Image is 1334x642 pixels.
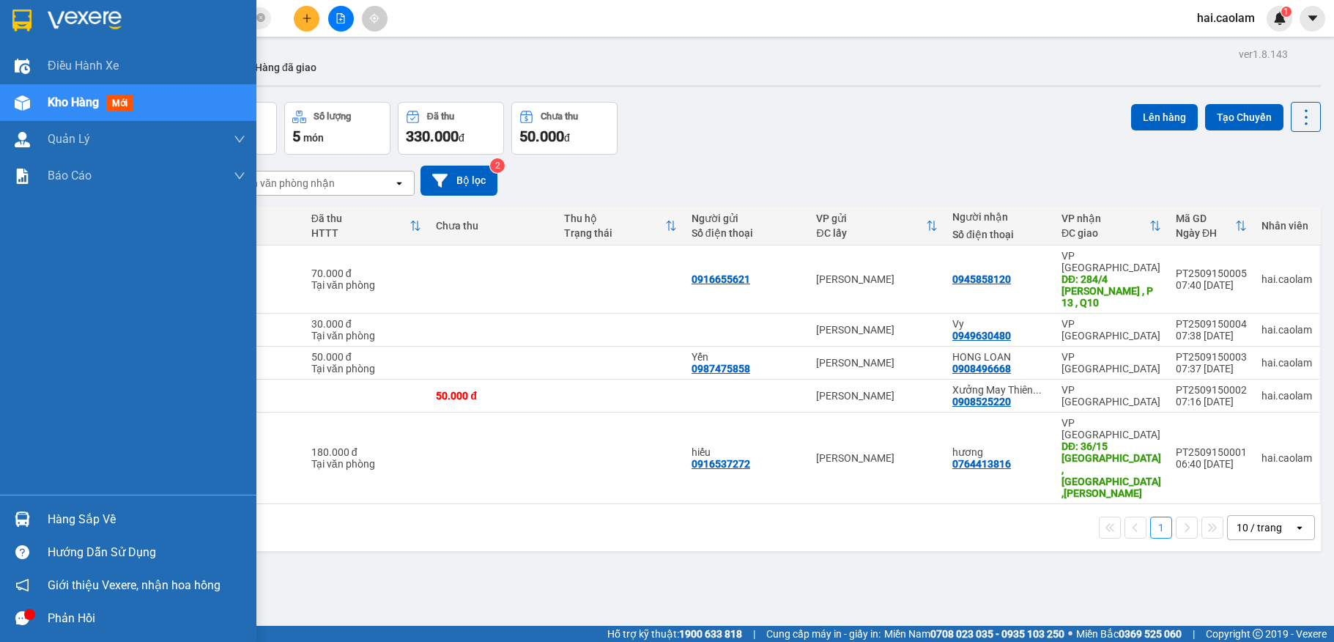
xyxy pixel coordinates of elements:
div: 70.000 đ [311,267,422,279]
div: HTTT [311,227,410,239]
div: 50.000 đ [311,351,422,363]
div: Chọn văn phòng nhận [234,176,335,191]
div: hai.caolam [1261,357,1312,369]
div: Tại văn phòng [311,279,422,291]
div: 07:37 [DATE] [1176,363,1247,374]
div: VP [GEOGRAPHIC_DATA] [1061,417,1161,440]
span: caret-down [1306,12,1319,25]
span: notification [15,578,29,592]
div: Yến [692,351,802,363]
span: món [303,132,324,144]
div: PT2509150003 [1176,351,1247,363]
div: Chưa thu [541,111,578,122]
img: warehouse-icon [15,95,30,111]
th: Toggle SortBy [557,207,684,246]
div: hiếu [692,446,802,458]
div: Hàng sắp về [48,509,245,531]
button: plus [294,6,319,32]
div: [PERSON_NAME] [816,390,938,402]
div: 0908525220 [952,396,1011,407]
strong: 0369 525 060 [1119,628,1182,640]
button: Tạo Chuyến [1205,104,1283,130]
div: VP gửi [816,213,926,224]
div: VP [GEOGRAPHIC_DATA] [1061,384,1161,407]
svg: open [1294,522,1305,534]
button: file-add [328,6,354,32]
div: Người nhận [952,211,1047,223]
div: Tại văn phòng [311,330,422,342]
span: Báo cáo [48,166,92,185]
div: Mã GD [1176,213,1235,224]
button: Lên hàng [1131,104,1198,130]
div: 0908496668 [952,363,1011,374]
div: DĐ: 284/4 Hòa Hưng , P 13 , Q10 [1061,273,1161,309]
span: 5 [292,128,300,145]
div: DĐ: 36/15 Yên THế ,P2 ,Tân Bình [1061,440,1161,499]
button: Hàng đã giao [243,50,328,85]
div: 06:40 [DATE] [1176,458,1247,470]
div: Phản hồi [48,608,245,630]
div: hai.caolam [1261,390,1312,402]
img: warehouse-icon [15,132,30,147]
div: 0945858120 [952,273,1011,285]
div: Tại văn phòng [311,363,422,374]
span: down [234,170,245,182]
span: 1 [1283,7,1289,17]
div: Vy [952,318,1047,330]
div: hai.caolam [1261,452,1312,464]
span: hai.caolam [1185,9,1267,27]
span: 50.000 [519,128,564,145]
div: HONG LOAN [952,351,1047,363]
span: file-add [336,13,346,23]
div: VP nhận [1061,213,1149,224]
div: Số điện thoại [952,229,1047,240]
div: Trạng thái [564,227,665,239]
button: aim [362,6,388,32]
th: Toggle SortBy [304,207,429,246]
div: 10 / trang [1237,520,1282,535]
div: Nhân viên [1261,220,1312,232]
div: Số lượng [314,111,351,122]
strong: 1900 633 818 [679,628,742,640]
div: Số điện thoại [692,227,802,239]
span: copyright [1253,629,1263,639]
button: Bộ lọc [420,166,497,196]
div: VP [GEOGRAPHIC_DATA] [1061,351,1161,374]
img: logo-vxr [12,10,32,32]
button: Số lượng5món [284,102,390,155]
div: [PERSON_NAME] [816,273,938,285]
div: Tại văn phòng [311,458,422,470]
span: aim [369,13,379,23]
div: 0949630480 [952,330,1011,342]
div: 0764413816 [952,458,1011,470]
div: Hướng dẫn sử dụng [48,542,245,564]
div: Người gửi [692,213,802,224]
div: 180.000 đ [311,446,422,458]
span: đ [564,132,570,144]
svg: open [393,177,405,189]
div: Đã thu [427,111,454,122]
div: PT2509150002 [1176,384,1247,396]
span: | [1193,626,1195,642]
span: Giới thiệu Vexere, nhận hoa hồng [48,576,221,594]
div: VP [GEOGRAPHIC_DATA] [1061,318,1161,342]
img: solution-icon [15,169,30,184]
span: close-circle [256,12,265,26]
div: 0916537272 [692,458,750,470]
span: Hỗ trợ kỹ thuật: [607,626,742,642]
span: message [15,611,29,625]
div: ver 1.8.143 [1239,46,1288,62]
div: hai.caolam [1261,273,1312,285]
span: Cung cấp máy in - giấy in: [766,626,881,642]
span: Điều hành xe [48,56,119,75]
div: Đã thu [311,213,410,224]
div: 0916655621 [692,273,750,285]
span: Kho hàng [48,95,99,109]
div: 50.000 đ [436,390,549,402]
div: VP [GEOGRAPHIC_DATA] [1061,250,1161,273]
th: Toggle SortBy [1054,207,1168,246]
span: plus [302,13,312,23]
th: Toggle SortBy [1168,207,1254,246]
sup: 2 [490,158,505,173]
strong: 0708 023 035 - 0935 103 250 [930,628,1064,640]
